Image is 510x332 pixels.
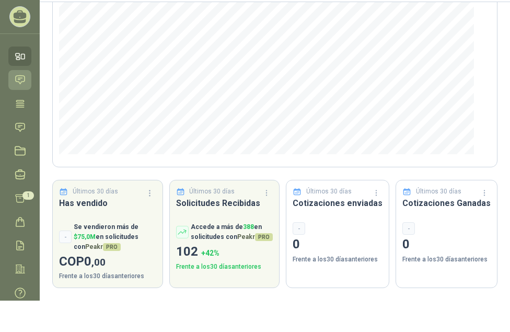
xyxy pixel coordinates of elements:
span: Peakr [237,233,273,241]
p: 102 [176,242,273,262]
div: - [402,222,415,235]
p: Frente a los 30 días anteriores [402,255,491,265]
h3: Solicitudes Recibidas [176,197,273,210]
span: $ 75,0M [74,233,96,241]
div: - [59,231,72,243]
span: + 42 % [201,249,219,257]
span: 388 [243,223,254,231]
p: Últimos 30 días [73,187,118,197]
span: PRO [103,243,121,251]
h3: Cotizaciones enviadas [293,197,383,210]
div: - [293,222,305,235]
a: 1 [8,189,31,208]
span: 0 [84,254,106,269]
p: Se vendieron más de en solicitudes con [74,222,156,252]
span: Peakr [85,243,121,250]
h3: Has vendido [59,197,156,210]
p: 0 [402,235,491,255]
p: COP [59,252,156,272]
p: 0 [293,235,383,255]
span: ,00 [91,256,106,268]
p: Accede a más de en solicitudes con [191,222,273,242]
span: PRO [255,233,273,241]
h3: Cotizaciones Ganadas [402,197,491,210]
p: Frente a los 30 días anteriores [176,262,273,272]
p: Últimos 30 días [416,187,461,197]
p: Frente a los 30 días anteriores [59,271,156,281]
p: Frente a los 30 días anteriores [293,255,383,265]
span: 1 [22,191,34,200]
p: Últimos 30 días [189,187,235,197]
p: Últimos 30 días [306,187,352,197]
